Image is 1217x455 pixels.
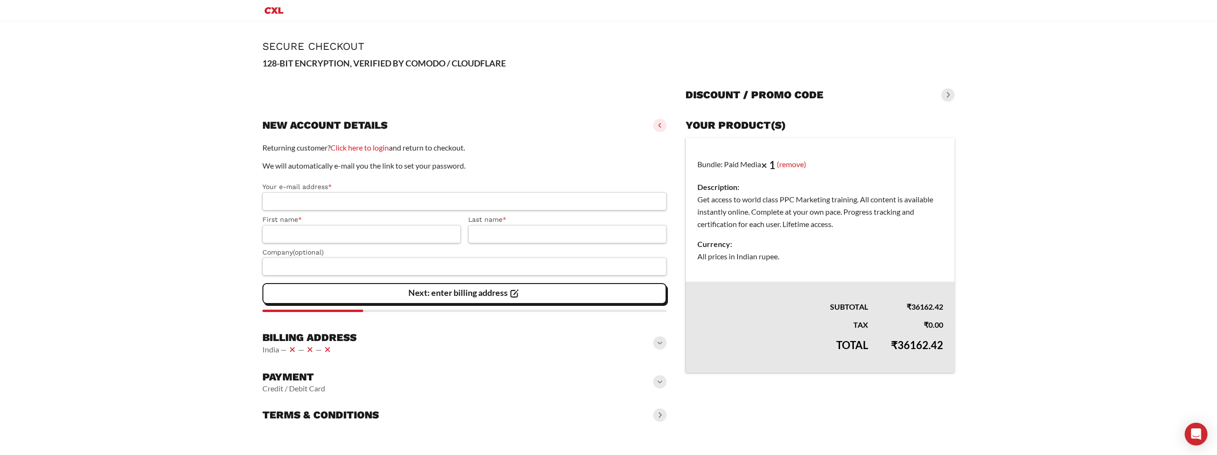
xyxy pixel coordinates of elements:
h3: Discount / promo code [686,88,823,102]
span: ₹ [924,320,928,329]
dd: Get access to world class PPC Marketing training. All content is available instantly online. Comp... [697,193,943,230]
a: (remove) [777,159,806,168]
h3: Payment [262,370,325,384]
h3: New account details [262,119,387,132]
a: Click here to login [330,143,389,152]
h3: Billing address [262,331,357,344]
label: Company [262,247,666,258]
label: First name [262,214,461,225]
span: ₹ [907,302,911,311]
h3: Terms & conditions [262,408,379,422]
dt: Description: [697,181,943,193]
bdi: 0.00 [924,320,943,329]
vaadin-horizontal-layout: India — — — [262,344,357,355]
td: Bundle: Paid Media [686,138,955,282]
strong: 128-BIT ENCRYPTION, VERIFIED BY COMODO / CLOUDFLARE [262,58,506,68]
p: Returning customer? and return to checkout. [262,142,666,154]
strong: × 1 [761,159,775,171]
label: Your e-mail address [262,181,666,192]
div: Open Intercom Messenger [1185,423,1207,446]
bdi: 36162.42 [891,339,943,351]
h1: Secure Checkout [262,40,955,52]
dt: Currency: [697,238,943,250]
p: We will automatically e-mail you the link to set your password. [262,160,666,172]
dd: All prices in Indian rupee. [697,250,943,263]
span: (optional) [293,248,324,256]
vaadin-button: Next: enter billing address [262,283,666,304]
th: Subtotal [686,282,879,313]
span: ₹ [891,339,898,351]
label: Last name [468,214,666,225]
th: Total [686,331,879,373]
th: Tax [686,313,879,331]
vaadin-horizontal-layout: Credit / Debit Card [262,384,325,393]
bdi: 36162.42 [907,302,943,311]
